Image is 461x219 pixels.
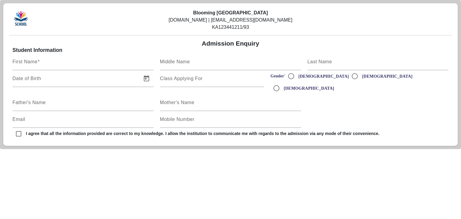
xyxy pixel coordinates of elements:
label: Gender' [270,73,285,79]
input: Father's Name [13,101,154,109]
mat-label: Date of Birth [13,76,41,81]
img: 3e5c6726-73d6-4ac3-b917-621554bbe9c3 [13,9,30,27]
mat-label: Class Applying For [160,76,203,81]
mat-label: Father's Name [13,100,46,105]
mat-label: Mobile Number [160,117,194,122]
button: Open calendar [139,71,154,86]
input: Class Applying For [160,77,264,85]
input: Date of Birth [13,77,138,85]
input: Middle Name [160,61,301,68]
div: KA123441211/93 [86,24,375,31]
input: Mobile Number [160,118,301,125]
div: [DOMAIN_NAME] | [EMAIL_ADDRESS][DOMAIN_NAME] [86,16,375,24]
b: Blooming [GEOGRAPHIC_DATA] [193,10,268,15]
input: Last Name [307,61,448,68]
label: [DEMOGRAPHIC_DATA] [297,74,349,79]
input: Mother's Name [160,101,301,109]
mat-label: Last Name [307,59,332,64]
b: Admission Enquiry [202,40,259,47]
label: [DEMOGRAPHIC_DATA] [282,86,334,91]
mat-label: Middle Name [160,59,190,64]
mat-label: Email [13,117,26,122]
b: Student Information [13,47,62,53]
mat-label: First Name [13,59,38,64]
input: Email [13,118,154,125]
input: First Name* [13,61,154,68]
b: I agree that all the information provided are correct to my knowledge. I allow the institution to... [25,131,380,136]
label: [DEMOGRAPHIC_DATA] [361,74,412,79]
mat-label: Mother's Name [160,100,194,105]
